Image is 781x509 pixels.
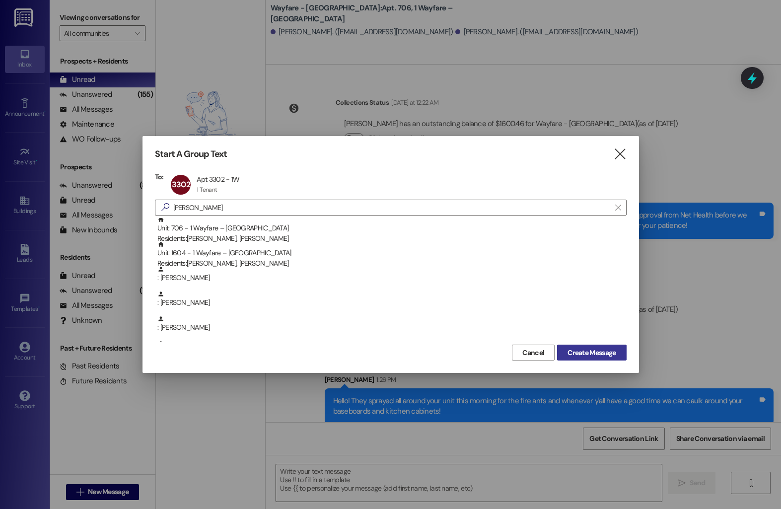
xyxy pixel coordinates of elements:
[615,204,621,212] i: 
[157,233,627,244] div: Residents: [PERSON_NAME], [PERSON_NAME]
[157,340,627,358] div: : [PERSON_NAME]
[197,175,239,184] div: Apt 3302 - 1W
[610,200,626,215] button: Clear text
[512,345,555,361] button: Cancel
[568,348,616,358] span: Create Message
[157,315,627,333] div: : [PERSON_NAME]
[155,241,627,266] div: Unit: 1604 - 1 Wayfare – [GEOGRAPHIC_DATA]Residents:[PERSON_NAME], [PERSON_NAME]
[157,266,627,283] div: : [PERSON_NAME]
[157,202,173,213] i: 
[155,315,627,340] div: : [PERSON_NAME]
[155,266,627,291] div: : [PERSON_NAME]
[157,291,627,308] div: : [PERSON_NAME]
[172,179,190,190] span: 3302
[522,348,544,358] span: Cancel
[157,216,627,244] div: Unit: 706 - 1 Wayfare – [GEOGRAPHIC_DATA]
[155,340,627,365] div: : [PERSON_NAME]
[155,148,227,160] h3: Start A Group Text
[197,186,217,194] div: 1 Tenant
[557,345,626,361] button: Create Message
[173,201,610,215] input: Search for any contact or apartment
[157,241,627,269] div: Unit: 1604 - 1 Wayfare – [GEOGRAPHIC_DATA]
[155,172,164,181] h3: To:
[155,291,627,315] div: : [PERSON_NAME]
[155,216,627,241] div: Unit: 706 - 1 Wayfare – [GEOGRAPHIC_DATA]Residents:[PERSON_NAME], [PERSON_NAME]
[613,149,627,159] i: 
[157,258,627,269] div: Residents: [PERSON_NAME], [PERSON_NAME]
